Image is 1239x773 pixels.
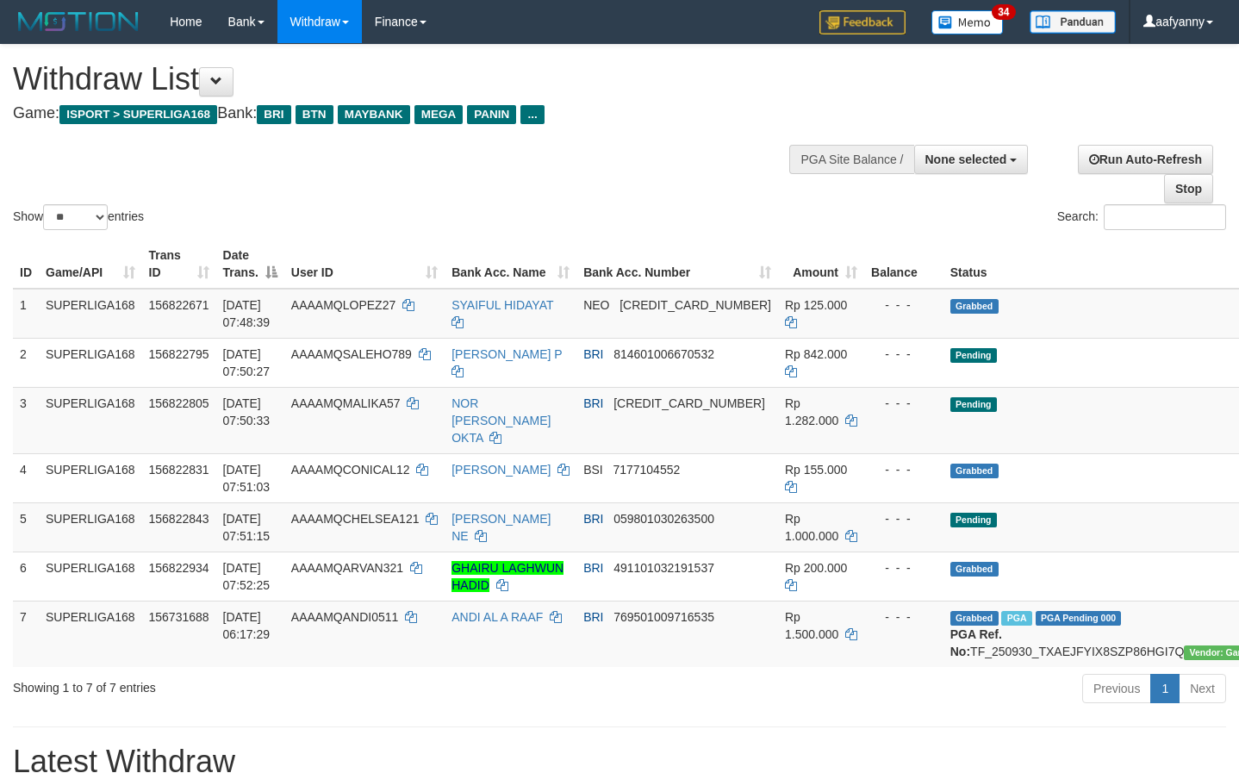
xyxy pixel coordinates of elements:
span: 156822934 [149,561,209,575]
span: [DATE] 06:17:29 [223,610,271,641]
span: BRI [583,396,603,410]
span: Pending [950,397,997,412]
span: AAAAMQARVAN321 [291,561,403,575]
span: MEGA [414,105,464,124]
th: Bank Acc. Name: activate to sort column ascending [445,240,576,289]
span: Pending [950,348,997,363]
span: BRI [583,561,603,575]
div: - - - [871,296,937,314]
span: PANIN [467,105,516,124]
th: Amount: activate to sort column ascending [778,240,864,289]
div: - - - [871,510,937,527]
a: Previous [1082,674,1151,703]
span: ... [520,105,544,124]
span: Marked by aafromsomean [1001,611,1031,626]
span: PGA Pending [1036,611,1122,626]
th: Balance [864,240,943,289]
a: SYAIFUL HIDAYAT [451,298,553,312]
span: Rp 125.000 [785,298,847,312]
a: Stop [1164,174,1213,203]
span: BRI [583,347,603,361]
span: 156822805 [149,396,209,410]
span: 156822843 [149,512,209,526]
td: 6 [13,552,39,601]
span: Copy 814601006670532 to clipboard [613,347,714,361]
div: - - - [871,395,937,412]
span: Rp 1.000.000 [785,512,838,543]
span: [DATE] 07:51:15 [223,512,271,543]
span: [DATE] 07:48:39 [223,298,271,329]
select: Showentries [43,204,108,230]
span: Copy 7177104552 to clipboard [613,463,680,477]
a: GHAIRU LAGHWUN HADID [451,561,563,592]
span: Copy 491101032191537 to clipboard [613,561,714,575]
span: Grabbed [950,611,999,626]
span: [DATE] 07:50:27 [223,347,271,378]
span: Grabbed [950,562,999,577]
span: [DATE] 07:50:33 [223,396,271,427]
span: AAAAMQLOPEZ27 [291,298,395,312]
td: 7 [13,601,39,667]
span: Rp 200.000 [785,561,847,575]
span: AAAAMQMALIKA57 [291,396,401,410]
span: Grabbed [950,464,999,478]
span: None selected [925,153,1007,166]
span: 156731688 [149,610,209,624]
th: ID [13,240,39,289]
span: Copy 602001004818506 to clipboard [613,396,765,410]
h4: Game: Bank: [13,105,809,122]
b: PGA Ref. No: [950,627,1002,658]
span: BSI [583,463,603,477]
span: AAAAMQCHELSEA121 [291,512,420,526]
th: User ID: activate to sort column ascending [284,240,445,289]
span: MAYBANK [338,105,410,124]
button: None selected [914,145,1029,174]
th: Trans ID: activate to sort column ascending [142,240,216,289]
span: NEO [583,298,609,312]
div: - - - [871,559,937,577]
td: SUPERLIGA168 [39,289,142,339]
span: 156822795 [149,347,209,361]
a: [PERSON_NAME] [451,463,551,477]
th: Game/API: activate to sort column ascending [39,240,142,289]
span: Rp 842.000 [785,347,847,361]
span: Copy 769501009716535 to clipboard [613,610,714,624]
div: - - - [871,461,937,478]
td: SUPERLIGA168 [39,338,142,387]
a: NOR [PERSON_NAME] OKTA [451,396,551,445]
td: 5 [13,502,39,552]
span: AAAAMQANDI0511 [291,610,399,624]
td: SUPERLIGA168 [39,453,142,502]
span: Copy 5859459223534313 to clipboard [619,298,771,312]
td: SUPERLIGA168 [39,387,142,453]
td: SUPERLIGA168 [39,502,142,552]
span: 156822831 [149,463,209,477]
span: Copy 059801030263500 to clipboard [613,512,714,526]
img: MOTION_logo.png [13,9,144,34]
span: AAAAMQCONICAL12 [291,463,410,477]
label: Show entries [13,204,144,230]
input: Search: [1104,204,1226,230]
img: Button%20Memo.svg [931,10,1004,34]
span: [DATE] 07:52:25 [223,561,271,592]
div: - - - [871,608,937,626]
span: 34 [992,4,1015,20]
a: Next [1179,674,1226,703]
a: Run Auto-Refresh [1078,145,1213,174]
td: 4 [13,453,39,502]
label: Search: [1057,204,1226,230]
span: [DATE] 07:51:03 [223,463,271,494]
span: BRI [583,512,603,526]
span: ISPORT > SUPERLIGA168 [59,105,217,124]
span: AAAAMQSALEHO789 [291,347,412,361]
h1: Withdraw List [13,62,809,97]
span: Rp 1.282.000 [785,396,838,427]
span: Pending [950,513,997,527]
a: ANDI AL A RAAF [451,610,543,624]
div: PGA Site Balance / [789,145,913,174]
th: Date Trans.: activate to sort column descending [216,240,284,289]
img: panduan.png [1030,10,1116,34]
div: - - - [871,346,937,363]
span: Rp 155.000 [785,463,847,477]
span: 156822671 [149,298,209,312]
